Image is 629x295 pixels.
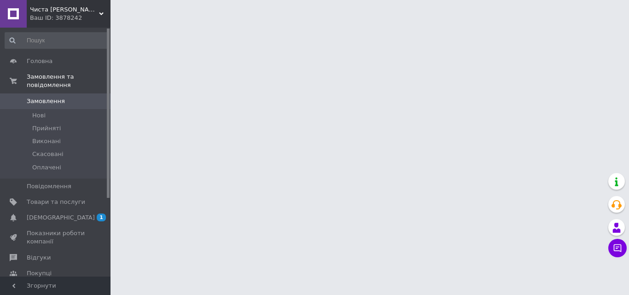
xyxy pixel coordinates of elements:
span: Виконані [32,137,61,145]
span: Повідомлення [27,182,71,191]
span: Відгуки [27,254,51,262]
span: Головна [27,57,52,65]
span: Оплачені [32,163,61,172]
div: Ваш ID: 3878242 [30,14,111,22]
span: Чиста Оселя [30,6,99,14]
span: 1 [97,214,106,221]
span: Показники роботи компанії [27,229,85,246]
span: [DEMOGRAPHIC_DATA] [27,214,95,222]
span: Нові [32,111,46,120]
span: Прийняті [32,124,61,133]
span: Покупці [27,269,52,278]
span: Скасовані [32,150,64,158]
span: Товари та послуги [27,198,85,206]
button: Чат з покупцем [608,239,627,257]
input: Пошук [5,32,109,49]
span: Замовлення [27,97,65,105]
span: Замовлення та повідомлення [27,73,111,89]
